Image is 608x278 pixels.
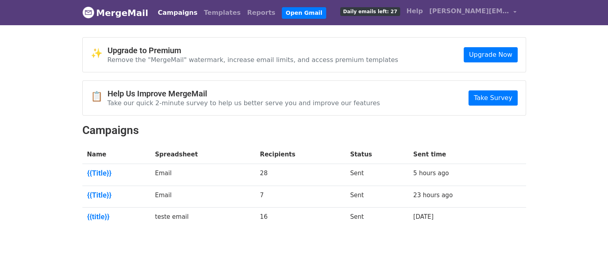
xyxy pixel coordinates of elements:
[87,191,146,200] a: {{Title}}
[429,6,509,16] span: [PERSON_NAME][EMAIL_ADDRESS][DOMAIN_NAME]
[409,145,507,164] th: Sent time
[108,99,380,107] p: Take our quick 2-minute survey to help us better serve you and improve our features
[255,164,345,186] td: 28
[108,89,380,98] h4: Help Us Improve MergeMail
[464,47,517,62] a: Upgrade Now
[413,192,453,199] a: 23 hours ago
[87,169,146,178] a: {{Title}}
[150,186,255,208] td: Email
[337,3,403,19] a: Daily emails left: 27
[91,91,108,102] span: 📋
[340,7,400,16] span: Daily emails left: 27
[255,145,345,164] th: Recipients
[82,6,94,18] img: MergeMail logo
[82,124,526,137] h2: Campaigns
[255,208,345,229] td: 16
[345,145,409,164] th: Status
[413,170,449,177] a: 5 hours ago
[87,212,146,221] a: {{title}}
[150,145,255,164] th: Spreadsheet
[426,3,520,22] a: [PERSON_NAME][EMAIL_ADDRESS][DOMAIN_NAME]
[82,4,148,21] a: MergeMail
[468,90,517,106] a: Take Survey
[345,164,409,186] td: Sent
[155,5,201,21] a: Campaigns
[82,145,150,164] th: Name
[413,213,434,220] a: [DATE]
[150,208,255,229] td: teste email
[345,186,409,208] td: Sent
[345,208,409,229] td: Sent
[403,3,426,19] a: Help
[282,7,326,19] a: Open Gmail
[108,46,399,55] h4: Upgrade to Premium
[568,240,608,278] iframe: Chat Widget
[91,48,108,59] span: ✨
[255,186,345,208] td: 7
[150,164,255,186] td: Email
[201,5,244,21] a: Templates
[108,56,399,64] p: Remove the "MergeMail" watermark, increase email limits, and access premium templates
[244,5,279,21] a: Reports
